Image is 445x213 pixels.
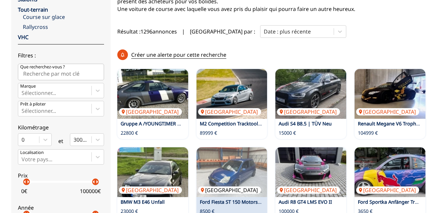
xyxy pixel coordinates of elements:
p: 0 € [21,187,27,195]
p: arrow_right [93,178,101,186]
p: [GEOGRAPHIC_DATA] par : [190,28,255,35]
a: BMW M3 E46 Unfall[GEOGRAPHIC_DATA] [117,147,188,197]
a: Gruppe A /YOUNGTIMER VW Scirocco GT2 -16V Wagenpass[GEOGRAPHIC_DATA] [117,69,188,119]
input: Que recherchez-vous ? [18,64,104,80]
p: Que recherchez-vous ? [20,64,65,70]
p: arrow_left [21,178,29,186]
p: [GEOGRAPHIC_DATA] [356,186,419,194]
img: BMW M3 E46 Unfall [117,147,188,197]
img: Audi S4 B8.5 | TÜV Neu [275,69,346,119]
img: Ford Fiesta ST 150 Motorsport [196,147,267,197]
p: Localisation [20,150,44,156]
a: Audi S4 B8.5 | TÜV Neu [279,120,332,127]
p: Créer une alerte pour cette recherche [131,51,226,59]
p: Filtres : [18,52,104,59]
input: MarqueSélectionner... [22,90,23,96]
p: [GEOGRAPHIC_DATA] [119,186,182,194]
span: | [182,28,185,35]
p: [GEOGRAPHIC_DATA] [198,108,261,115]
a: M2 Competition Tracktool (Schweißzelle,Drexler...) [200,120,312,127]
a: Ford Sportka Anfänger Tracktool 1.6 95PS[GEOGRAPHIC_DATA] [355,147,425,197]
p: [GEOGRAPHIC_DATA] [198,186,261,194]
p: [GEOGRAPHIC_DATA] [277,186,340,194]
p: Année [18,204,104,211]
span: Résultat : 1296 annonces [117,28,177,35]
a: Gruppe A /YOUNGTIMER VW Scirocco GT2 -16V Wagenpass [121,120,253,127]
p: Prêt à piloter [20,101,46,107]
p: [GEOGRAPHIC_DATA] [277,108,340,115]
a: Audi R8 GT4 LMS EVO II[GEOGRAPHIC_DATA] [275,147,346,197]
a: Course sur glace [23,13,104,21]
p: 100000 € [80,187,101,195]
a: M2 Competition Tracktool (Schweißzelle,Drexler...)[GEOGRAPHIC_DATA] [196,69,267,119]
input: 300000 [74,137,75,143]
a: Audi R8 GT4 LMS EVO II [279,199,332,205]
img: Renault Megane V6 Trophy Evo2 [355,69,425,119]
input: 0 [22,137,23,143]
p: Prix [18,172,104,179]
a: Rallycross [23,23,104,31]
a: VHC [18,34,28,41]
a: Renault Megane V6 Trophy Evo2[GEOGRAPHIC_DATA] [355,69,425,119]
img: Audi R8 GT4 LMS EVO II [275,147,346,197]
a: BMW M3 E46 Unfall [121,199,165,205]
p: arrow_right [24,178,32,186]
p: Kilométrage [18,124,104,131]
p: 104999 € [358,130,378,136]
img: Gruppe A /YOUNGTIMER VW Scirocco GT2 -16V Wagenpass [117,69,188,119]
a: Ford Fiesta ST 150 Motorsport [200,199,267,205]
p: Marque [20,83,36,89]
a: Audi S4 B8.5 | TÜV Neu[GEOGRAPHIC_DATA] [275,69,346,119]
input: Votre pays... [22,156,23,162]
p: 22800 € [121,130,138,136]
p: arrow_left [90,178,98,186]
p: 89999 € [200,130,217,136]
input: Prêt à piloterSélectionner... [22,108,23,114]
img: Ford Sportka Anfänger Tracktool 1.6 95PS [355,147,425,197]
p: 15000 € [279,130,296,136]
a: Renault Megane V6 Trophy Evo2 [358,120,430,127]
img: M2 Competition Tracktool (Schweißzelle,Drexler...) [196,69,267,119]
a: Ford Fiesta ST 150 Motorsport[GEOGRAPHIC_DATA] [196,147,267,197]
p: [GEOGRAPHIC_DATA] [119,108,182,115]
a: Tout-terrain [18,6,48,13]
p: et [58,137,63,145]
p: [GEOGRAPHIC_DATA] [356,108,419,115]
